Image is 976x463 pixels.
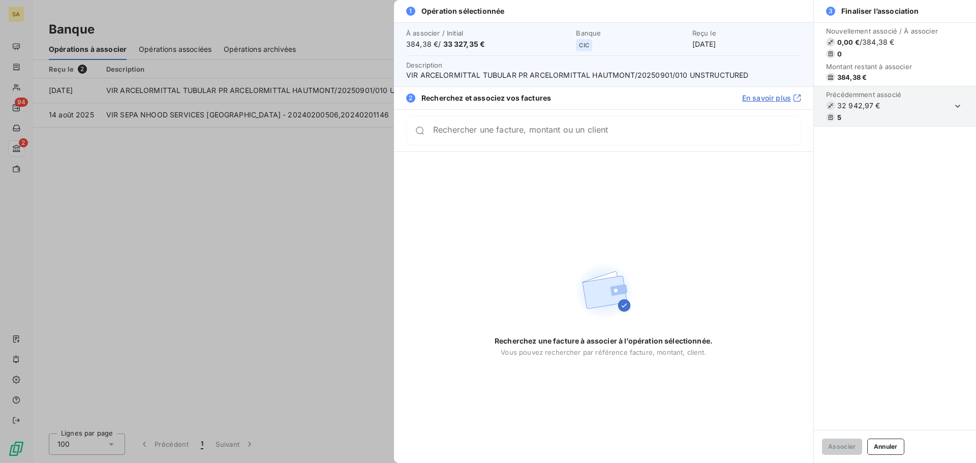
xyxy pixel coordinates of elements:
[837,113,841,121] span: 5
[867,439,904,455] button: Annuler
[406,94,415,103] span: 2
[433,126,801,136] input: placeholder
[501,348,706,356] span: Vous pouvez rechercher par référence facture, montant, client.
[941,428,966,453] iframe: Intercom live chat
[443,40,485,48] span: 33 327,35 €
[837,50,842,58] span: 0
[826,7,835,16] span: 3
[406,29,570,37] span: À associer / Initial
[822,439,862,455] button: Associer
[837,73,867,81] span: 384,38 €
[576,29,686,37] span: Banque
[837,38,860,46] span: 0,00 €
[692,29,801,37] span: Reçu le
[571,259,636,324] img: Empty state
[826,101,901,111] span: 32 942,97 €
[579,42,589,48] span: CIC
[421,93,551,103] span: Recherchez et associez vos factures
[860,37,894,47] span: / 384,38 €
[421,6,504,16] span: Opération sélectionnée
[841,6,919,16] span: Finaliser l’association
[406,39,570,49] span: 384,38 € /
[742,93,801,103] a: En savoir plus
[826,27,938,35] span: Nouvellement associé / À associer
[406,7,415,16] span: 1
[495,336,713,346] span: Recherchez une facture à associer à l’opération sélectionnée.
[406,61,443,69] span: Description
[406,70,801,80] span: VIR ARCELORMITTAL TUBULAR PR ARCELORMITTAL HAUTMONT/20250901/010 UNSTRUCTURED
[826,63,938,71] span: Montant restant à associer
[826,90,901,99] span: Précédemment associé
[692,29,801,49] div: [DATE]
